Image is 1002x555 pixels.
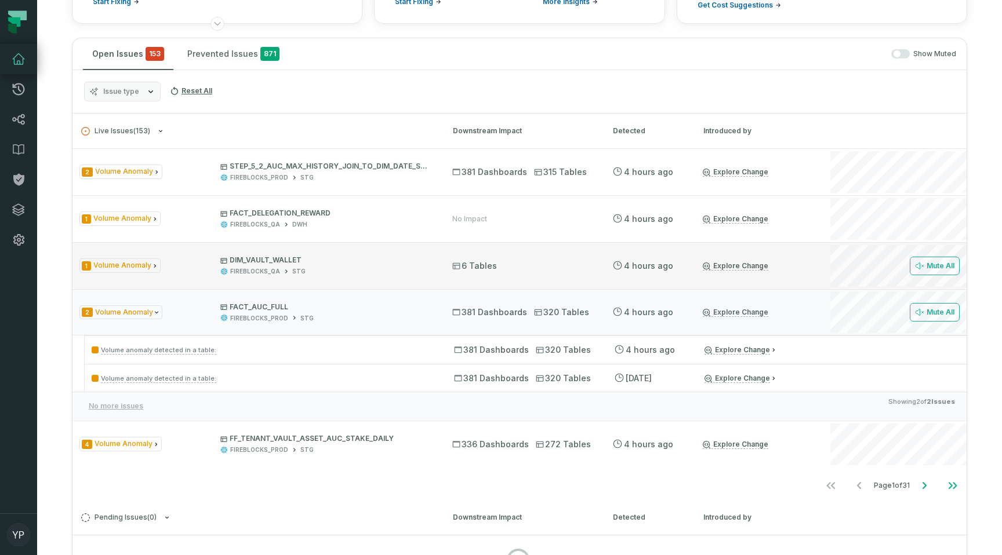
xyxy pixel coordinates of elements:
[81,513,432,522] button: Pending Issues(0)
[92,375,99,382] span: Severity
[220,434,431,443] p: FF_TENANT_VAULT_ASSET_AUC_STAKE_DAILY
[452,260,497,272] span: 6 Tables
[613,126,682,136] div: Detected
[293,49,956,59] div: Show Muted
[220,255,431,265] p: DIM_VAULT_WALLET
[72,474,967,497] nav: pagination
[220,162,431,171] p: STEP_5_2_AUC_MAX_HISTORY_JOIN_TO_DIM_DATE_STAGE
[698,1,773,10] span: Get Cost Suggestions
[698,1,781,10] a: Get Cost Suggestions
[534,166,587,178] span: 315 Tables
[81,127,432,136] button: Live Issues(153)
[910,303,960,322] button: Mute All
[845,474,873,497] button: Go to previous page
[92,346,99,353] span: Severity
[292,267,306,276] div: STG
[101,346,216,354] span: Volume anomaly detected in a table:
[624,167,673,177] relative-time: Sep 6, 2025, 6:45 AM GMT+3
[703,214,768,224] a: Explore Change
[103,87,139,96] span: Issue type
[292,220,307,229] div: DWH
[452,306,527,318] span: 381 Dashboards
[178,38,289,70] button: Prevented Issues
[910,257,960,275] button: Mute All
[82,214,91,224] span: Severity
[927,397,955,406] strong: 2 Issues
[79,258,161,273] span: Issue Type
[703,512,808,523] div: Introduced by
[79,437,162,451] span: Issue Type
[300,446,314,454] div: STG
[79,165,162,179] span: Issue Type
[300,173,314,182] div: STG
[83,38,173,70] button: Open Issues
[79,305,162,320] span: Issue Type
[300,314,314,323] div: STG
[705,345,770,355] a: Explore Change
[81,513,157,522] span: Pending Issues ( 0 )
[452,439,529,450] span: 336 Dashboards
[534,306,589,318] span: 320 Tables
[165,82,217,100] button: Reset All
[82,167,93,177] span: Severity
[703,167,768,177] a: Explore Change
[703,126,808,136] div: Introduced by
[817,474,967,497] ul: Page 1 of 31
[79,211,161,226] span: Issue Type
[260,47,279,61] span: 871
[536,439,591,450] span: 272 Tables
[220,209,431,218] p: FACT_DELEGATION_REWARD
[536,344,591,356] span: 320 Tables
[453,126,592,136] div: Downstream Impact
[452,214,487,224] div: No Impact
[888,397,955,415] span: Showing 2 of
[705,374,770,383] a: Explore Change
[230,267,280,276] div: FIREBLOCKS_QA
[220,302,431,312] p: FACT_AUC_FULL
[146,47,164,61] span: critical issues and errors combined
[84,397,148,415] button: No more issues
[84,82,161,101] button: Issue type
[910,474,938,497] button: Go to next page
[82,261,91,271] span: Severity
[101,374,216,382] span: Volume anomaly detected in a table:
[624,261,673,271] relative-time: Sep 6, 2025, 6:45 AM GMT+3
[703,440,768,449] a: Explore Change
[230,314,288,323] div: FIREBLOCKS_PROD
[82,308,93,317] span: Severity
[454,344,529,356] span: 381 Dashboards
[7,523,30,546] img: avatar of Yonatan Pinkas
[82,440,92,449] span: Severity
[536,373,591,384] span: 320 Tables
[72,148,967,499] div: Live Issues(153)
[230,220,280,229] div: FIREBLOCKS_QA
[452,166,527,178] span: 381 Dashboards
[939,474,967,497] button: Go to last page
[703,308,768,317] a: Explore Change
[454,373,529,384] span: 381 Dashboards
[613,512,682,523] div: Detected
[230,173,288,182] div: FIREBLOCKS_PROD
[626,345,675,355] relative-time: Sep 6, 2025, 6:45 AM GMT+3
[626,373,652,383] relative-time: Sep 4, 2025, 6:54 AM GMT+3
[81,127,150,136] span: Live Issues ( 153 )
[453,512,592,523] div: Downstream Impact
[624,439,673,449] relative-time: Sep 6, 2025, 6:45 AM GMT+3
[817,474,845,497] button: Go to first page
[703,261,768,271] a: Explore Change
[230,446,288,454] div: FIREBLOCKS_PROD
[624,307,673,317] relative-time: Sep 6, 2025, 6:45 AM GMT+3
[624,214,673,224] relative-time: Sep 6, 2025, 6:45 AM GMT+3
